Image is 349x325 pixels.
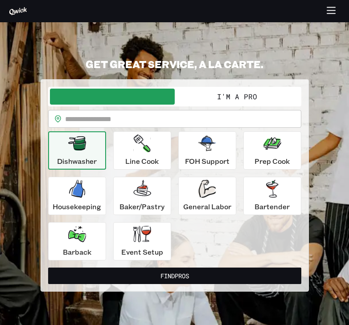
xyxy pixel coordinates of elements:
button: I'm a Pro [175,89,300,105]
button: FindPros [48,268,301,284]
button: Prep Cook [243,131,301,170]
p: Baker/Pastry [119,201,164,212]
p: Bartender [255,201,290,212]
p: Barback [63,247,91,257]
p: Dishwasher [57,156,97,167]
button: Line Cook [113,131,171,170]
button: Housekeeping [48,177,106,215]
p: General Labor [183,201,231,212]
button: Dishwasher [48,131,106,170]
button: Bartender [243,177,301,215]
button: I'm a Business [50,89,175,105]
p: Event Setup [121,247,163,257]
p: Prep Cook [255,156,290,167]
button: Baker/Pastry [113,177,171,215]
p: Housekeeping [53,201,101,212]
button: Event Setup [113,222,171,260]
button: FOH Support [178,131,236,170]
p: Line Cook [125,156,159,167]
button: General Labor [178,177,236,215]
h2: GET GREAT SERVICE, A LA CARTE. [41,58,309,70]
p: FOH Support [185,156,230,167]
button: Barback [48,222,106,260]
